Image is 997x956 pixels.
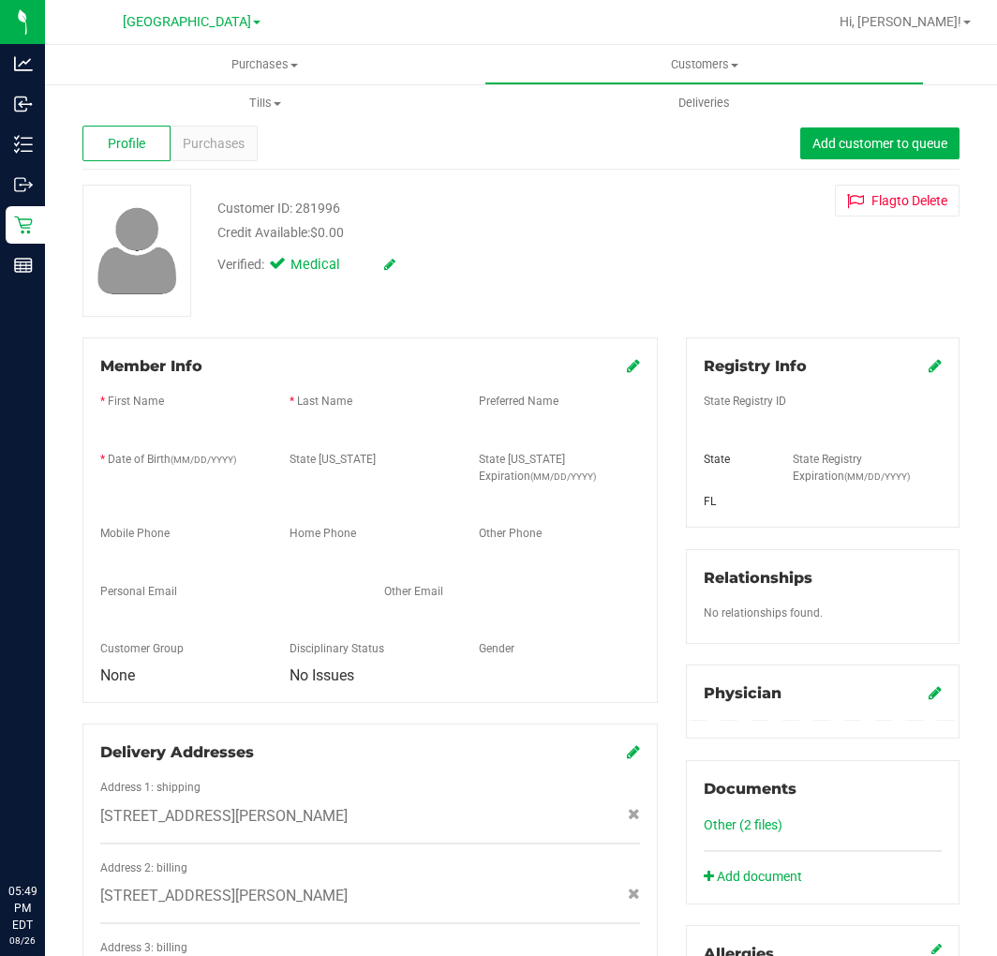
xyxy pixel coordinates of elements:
[14,54,33,73] inline-svg: Analytics
[704,817,782,832] a: Other (2 files)
[840,14,961,29] span: Hi, [PERSON_NAME]!
[108,393,164,410] label: First Name
[183,134,245,154] span: Purchases
[14,135,33,154] inline-svg: Inventory
[704,569,812,587] span: Relationships
[290,666,354,684] span: No Issues
[171,455,236,465] span: (MM/DD/YYYY)
[123,14,251,30] span: [GEOGRAPHIC_DATA]
[485,56,923,73] span: Customers
[290,525,356,542] label: Home Phone
[8,883,37,934] p: 05:49 PM EDT
[45,83,484,123] a: Tills
[8,934,37,948] p: 08/26
[653,95,755,112] span: Deliveries
[46,95,484,112] span: Tills
[217,199,340,218] div: Customer ID: 281996
[45,56,484,73] span: Purchases
[19,806,75,862] iframe: Resource center
[100,779,201,796] label: Address 1: shipping
[108,134,145,154] span: Profile
[793,451,942,485] label: State Registry Expiration
[704,393,786,410] label: State Registry ID
[100,805,348,828] span: [STREET_ADDRESS][PERSON_NAME]
[835,185,960,217] button: Flagto Delete
[479,525,542,542] label: Other Phone
[310,225,344,240] span: $0.00
[479,640,514,657] label: Gender
[88,202,186,299] img: user-icon.png
[14,175,33,194] inline-svg: Outbound
[479,451,640,485] label: State [US_STATE] Expiration
[704,605,823,621] label: No relationships found.
[100,743,254,761] span: Delivery Addresses
[217,255,395,276] div: Verified:
[704,867,811,887] a: Add document
[479,393,558,410] label: Preferred Name
[297,393,352,410] label: Last Name
[290,451,376,468] label: State [US_STATE]
[844,471,910,482] span: (MM/DD/YYYY)
[14,95,33,113] inline-svg: Inbound
[690,493,779,510] div: FL
[100,640,184,657] label: Customer Group
[108,451,236,468] label: Date of Birth
[100,885,348,907] span: [STREET_ADDRESS][PERSON_NAME]
[704,357,807,375] span: Registry Info
[384,583,443,600] label: Other Email
[484,45,924,84] a: Customers
[800,127,960,159] button: Add customer to queue
[290,255,365,276] span: Medical
[217,223,642,243] div: Credit Available:
[530,471,596,482] span: (MM/DD/YYYY)
[100,525,170,542] label: Mobile Phone
[100,583,177,600] label: Personal Email
[100,939,187,956] label: Address 3: billing
[45,45,484,84] a: Purchases
[484,83,924,123] a: Deliveries
[812,136,947,151] span: Add customer to queue
[14,216,33,234] inline-svg: Retail
[704,780,796,798] span: Documents
[100,666,135,684] span: None
[704,684,781,702] span: Physician
[14,256,33,275] inline-svg: Reports
[100,357,202,375] span: Member Info
[690,451,779,468] div: State
[100,859,187,876] label: Address 2: billing
[290,640,384,657] label: Disciplinary Status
